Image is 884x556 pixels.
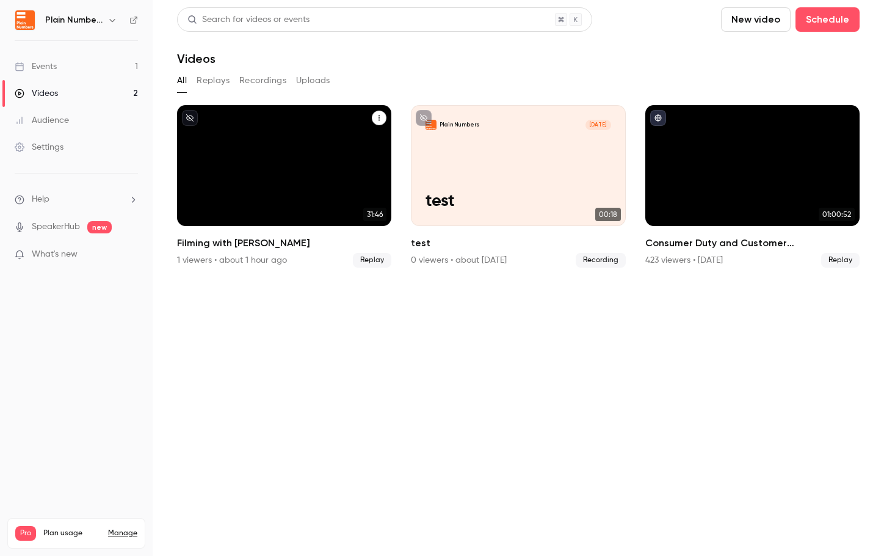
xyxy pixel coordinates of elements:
[645,105,860,268] li: Consumer Duty and Customer Understanding: a live discussion with the FCA including examples of go...
[416,110,432,126] button: unpublished
[15,10,35,30] img: Plain Numbers
[15,141,63,153] div: Settings
[15,87,58,100] div: Videos
[650,110,666,126] button: published
[645,254,723,266] div: 423 viewers • [DATE]
[239,71,286,90] button: Recordings
[177,7,860,549] section: Videos
[15,193,138,206] li: help-dropdown-opener
[721,7,791,32] button: New video
[177,236,391,251] h2: Filming with [PERSON_NAME]
[795,7,860,32] button: Schedule
[821,253,860,268] span: Replay
[43,529,101,538] span: Plan usage
[108,529,137,538] a: Manage
[440,121,479,128] p: Plain Numbers
[411,105,625,268] li: test
[645,105,860,268] a: 01:00:52Consumer Duty and Customer Understanding: a live discussion with the FCA including exampl...
[177,51,216,66] h1: Videos
[32,193,49,206] span: Help
[296,71,330,90] button: Uploads
[411,105,625,268] a: testPlain Numbers[DATE]test00:18test0 viewers • about [DATE]Recording
[819,208,855,221] span: 01:00:52
[585,120,611,131] span: [DATE]
[15,60,57,73] div: Events
[576,253,626,268] span: Recording
[595,208,621,221] span: 00:18
[177,105,391,268] a: 31:46Filming with [PERSON_NAME]1 viewers • about 1 hour agoReplay
[411,236,625,251] h2: test
[177,105,860,268] ul: Videos
[426,192,611,211] p: test
[363,208,386,221] span: 31:46
[32,221,80,233] a: SpeakerHub
[177,105,391,268] li: Filming with Doug
[197,71,230,90] button: Replays
[187,13,310,26] div: Search for videos or events
[177,254,287,266] div: 1 viewers • about 1 hour ago
[411,254,507,266] div: 0 viewers • about [DATE]
[32,248,78,261] span: What's new
[645,236,860,251] h2: Consumer Duty and Customer Understanding: a live discussion with the FCA including examples of go...
[87,221,112,233] span: new
[182,110,198,126] button: unpublished
[15,526,36,541] span: Pro
[15,114,69,126] div: Audience
[177,71,187,90] button: All
[45,14,103,26] h6: Plain Numbers
[353,253,391,268] span: Replay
